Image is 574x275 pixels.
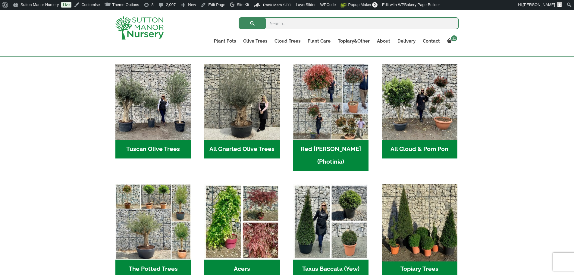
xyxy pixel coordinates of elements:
[334,37,373,45] a: Topiary&Other
[382,140,457,158] h2: All Cloud & Pom Pon
[444,37,459,45] a: 11
[115,64,191,158] a: Visit product category Tuscan Olive Trees
[373,37,394,45] a: About
[237,2,249,7] span: Site Kit
[115,64,191,140] img: Home - 7716AD77 15EA 4607 B135 B37375859F10
[382,64,457,140] img: Home - A124EB98 0980 45A7 B835 C04B779F7765
[419,37,444,45] a: Contact
[304,37,334,45] a: Plant Care
[380,182,459,262] img: Home - C8EC7518 C483 4BAA AA61 3CAAB1A4C7C4 1 201 a
[293,184,369,260] img: Home - Untitled Project
[394,37,419,45] a: Delivery
[523,2,555,7] span: [PERSON_NAME]
[293,140,369,171] h2: Red [PERSON_NAME] (Photinia)
[210,37,240,45] a: Plant Pots
[115,140,191,158] h2: Tuscan Olive Trees
[240,37,271,45] a: Olive Trees
[115,184,191,260] img: Home - new coll
[263,3,291,7] span: Rank Math SEO
[204,140,280,158] h2: All Gnarled Olive Trees
[271,37,304,45] a: Cloud Trees
[239,17,459,29] input: Search...
[61,2,71,8] a: Live
[451,35,457,41] span: 11
[293,64,369,140] img: Home - F5A23A45 75B5 4929 8FB2 454246946332
[293,64,369,171] a: Visit product category Red Robin (Photinia)
[115,16,164,40] img: logo
[204,64,280,158] a: Visit product category All Gnarled Olive Trees
[204,64,280,140] img: Home - 5833C5B7 31D0 4C3A 8E42 DB494A1738DB
[382,64,457,158] a: Visit product category All Cloud & Pom Pon
[204,184,280,260] img: Home - Untitled Project 4
[372,2,378,8] span: 0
